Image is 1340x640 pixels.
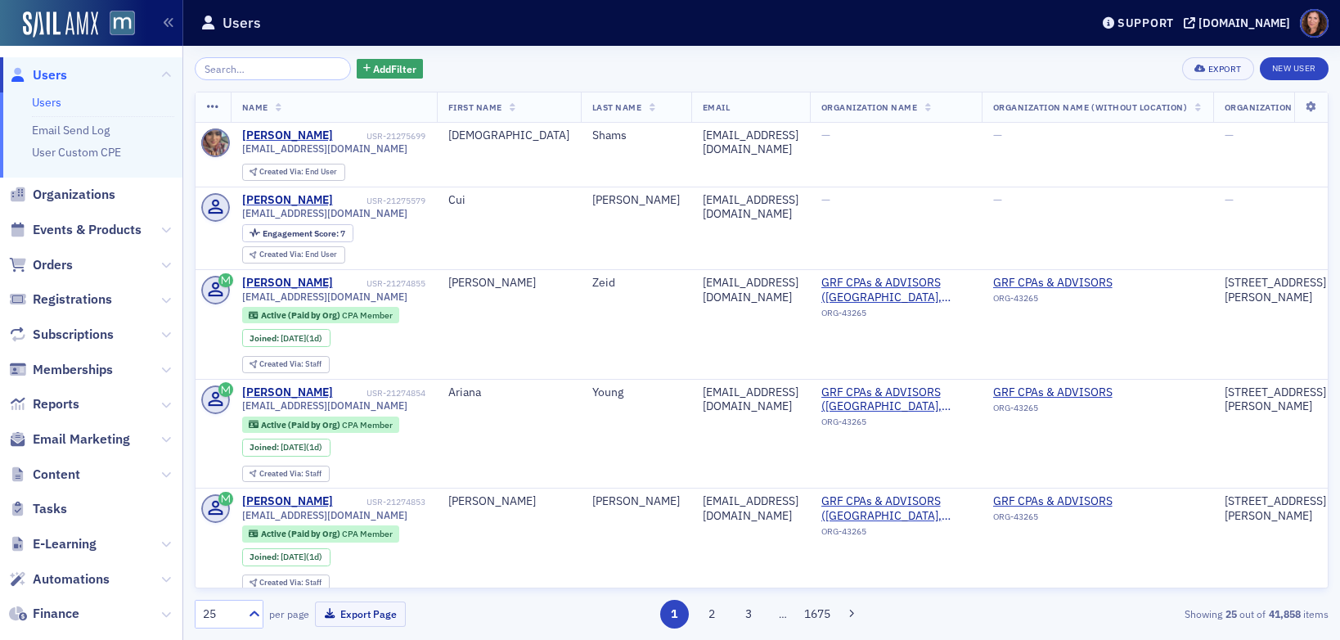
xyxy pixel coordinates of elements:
span: GRF CPAs & ADVISORS (Bethesda, MD) [821,494,970,523]
a: SailAMX [23,11,98,38]
div: Shams [592,128,680,143]
span: [EMAIL_ADDRESS][DOMAIN_NAME] [242,399,407,412]
img: SailAMX [110,11,135,36]
div: [EMAIL_ADDRESS][DOMAIN_NAME] [703,494,798,523]
div: [PERSON_NAME] [242,385,333,400]
span: First Name [448,101,502,113]
div: Staff [259,470,322,479]
span: Users [33,66,67,84]
span: Organizations [33,186,115,204]
div: (1d) [281,442,322,453]
strong: 25 [1222,606,1239,621]
a: GRF CPAs & ADVISORS [993,276,1142,291]
div: 7 [263,229,345,238]
div: ORG-43265 [821,526,970,543]
a: Content [9,466,80,484]
label: per page [269,606,309,621]
div: Joined: 2025-08-16 00:00:00 [242,548,331,566]
div: Created Via: End User [242,246,345,264]
div: ORG-43265 [993,293,1142,309]
div: USR-21274854 [335,388,425,399]
span: Events & Products [33,221,142,239]
a: Registrations [9,291,112,309]
button: 2 [697,600,726,629]
span: CPA Member [342,309,393,321]
a: [PERSON_NAME] [242,494,333,509]
div: Joined: 2025-08-16 00:00:00 [242,439,331,457]
div: Staff [259,360,322,369]
a: Active (Paid by Org) CPA Member [249,419,392,430]
div: [EMAIL_ADDRESS][DOMAIN_NAME] [703,276,798,304]
div: Active (Paid by Org): Active (Paid by Org): CPA Member [242,417,400,433]
div: Joined: 2025-08-16 00:00:00 [242,329,331,347]
button: 1675 [803,600,832,629]
div: [DEMOGRAPHIC_DATA] [448,128,569,143]
a: Email Marketing [9,430,130,448]
input: Search… [195,57,351,80]
span: Active (Paid by Org) [261,419,342,430]
span: Joined : [250,333,281,344]
span: Subscriptions [33,326,114,344]
span: GRF CPAs & ADVISORS [993,385,1142,400]
span: [EMAIL_ADDRESS][DOMAIN_NAME] [242,207,407,219]
div: ORG-43265 [821,308,970,324]
a: GRF CPAs & ADVISORS [993,494,1142,509]
span: Memberships [33,361,113,379]
div: USR-21275699 [335,131,425,142]
a: GRF CPAs & ADVISORS ([GEOGRAPHIC_DATA], [GEOGRAPHIC_DATA]) [821,494,970,523]
div: Support [1117,16,1174,30]
div: (1d) [281,552,322,562]
button: [DOMAIN_NAME] [1184,17,1296,29]
span: Reports [33,395,79,413]
a: Events & Products [9,221,142,239]
span: CPA Member [342,419,393,430]
button: Export Page [315,602,406,627]
span: — [993,192,1002,207]
div: USR-21274855 [335,278,425,289]
div: [PERSON_NAME] [448,494,569,509]
span: Created Via : [259,577,305,588]
a: Email Send Log [32,123,110,137]
span: [DATE] [281,441,306,453]
span: Add Filter [373,61,416,76]
div: [EMAIL_ADDRESS][DOMAIN_NAME] [703,128,798,157]
span: CPA Member [342,528,393,539]
a: [PERSON_NAME] [242,128,333,143]
span: Content [33,466,80,484]
span: Engagement Score : [263,228,340,239]
span: Automations [33,570,110,588]
span: — [1225,192,1234,207]
span: Created Via : [259,468,305,479]
span: Name [242,101,268,113]
span: GRF CPAs & ADVISORS (Bethesda, MD) [821,276,970,304]
div: USR-21275579 [335,196,425,206]
span: Finance [33,605,79,623]
span: Registrations [33,291,112,309]
a: Finance [9,605,79,623]
a: User Custom CPE [32,145,121,160]
span: — [821,128,830,142]
a: GRF CPAs & ADVISORS ([GEOGRAPHIC_DATA], [GEOGRAPHIC_DATA]) [821,385,970,414]
a: Reports [9,395,79,413]
a: [PERSON_NAME] [242,276,333,291]
span: Created Via : [259,358,305,369]
span: Joined : [250,552,281,562]
span: … [771,606,794,621]
span: Email Marketing [33,430,130,448]
div: Cui [448,193,569,208]
span: — [1225,128,1234,142]
a: View Homepage [98,11,135,38]
div: Zeid [592,276,680,291]
span: — [993,128,1002,142]
button: 3 [735,600,763,629]
span: Active (Paid by Org) [261,309,342,321]
a: E-Learning [9,535,97,553]
div: Young [592,385,680,400]
span: Tasks [33,500,67,518]
div: [PERSON_NAME] [242,193,333,208]
div: [DOMAIN_NAME] [1198,16,1290,30]
div: Ariana [448,385,569,400]
span: Active (Paid by Org) [261,528,342,539]
span: [EMAIL_ADDRESS][DOMAIN_NAME] [242,291,407,303]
